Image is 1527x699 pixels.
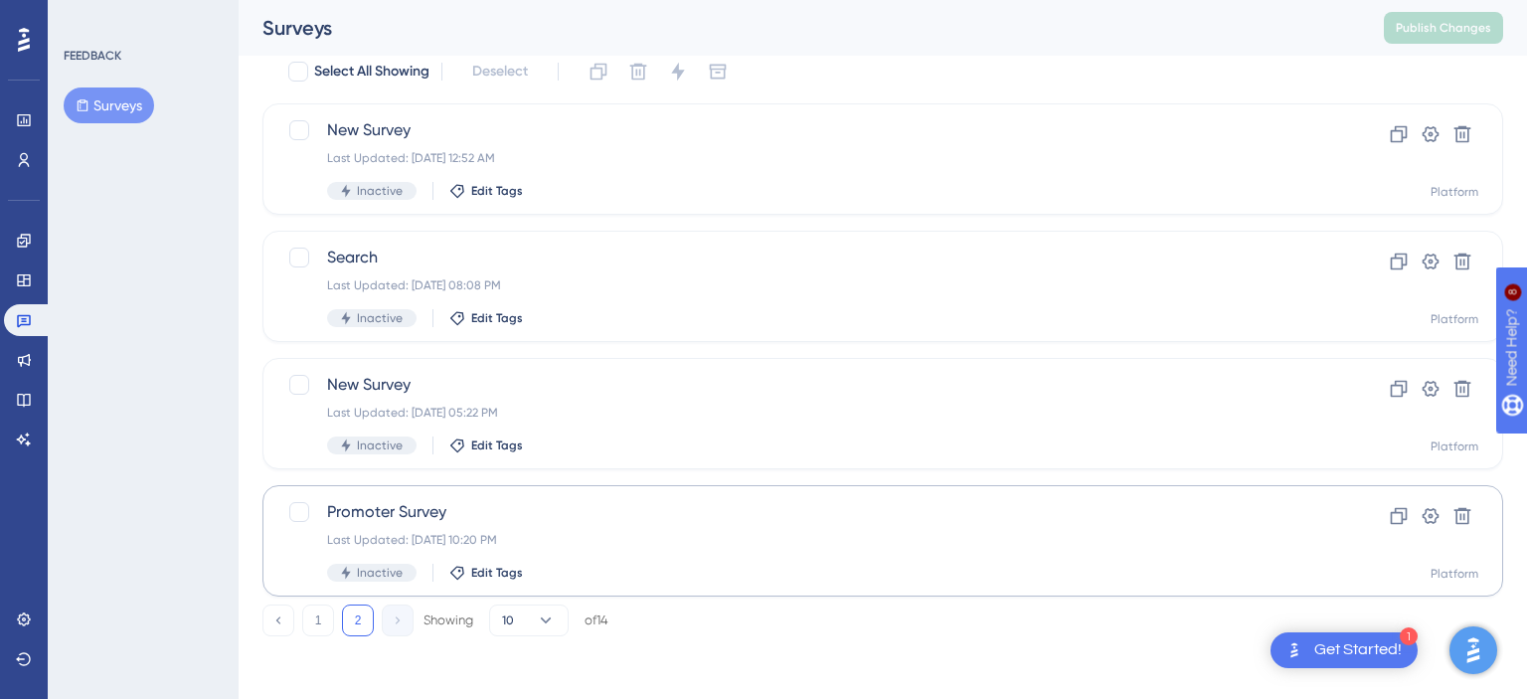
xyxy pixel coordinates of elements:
span: Publish Changes [1396,20,1491,36]
div: Platform [1431,311,1478,327]
div: Open Get Started! checklist, remaining modules: 1 [1271,632,1418,668]
iframe: UserGuiding AI Assistant Launcher [1443,620,1503,680]
div: 1 [1400,627,1418,645]
span: Inactive [357,183,403,199]
button: Edit Tags [449,437,523,453]
span: New Survey [327,373,1279,397]
span: 10 [502,612,514,628]
div: Showing [424,612,473,629]
span: Edit Tags [471,437,523,453]
span: Search [327,246,1279,269]
button: 10 [489,605,569,636]
span: Need Help? [47,5,124,29]
div: Last Updated: [DATE] 08:08 PM [327,277,1279,293]
div: Last Updated: [DATE] 05:22 PM [327,405,1279,421]
button: Edit Tags [449,183,523,199]
button: Surveys [64,87,154,123]
div: of 14 [585,612,608,629]
span: Edit Tags [471,310,523,326]
span: Inactive [357,310,403,326]
div: Last Updated: [DATE] 12:52 AM [327,150,1279,166]
span: Inactive [357,565,403,581]
img: launcher-image-alternative-text [1282,638,1306,662]
span: New Survey [327,118,1279,142]
button: Edit Tags [449,565,523,581]
div: Platform [1431,184,1478,200]
button: Edit Tags [449,310,523,326]
div: Surveys [262,14,1334,42]
div: 8 [138,10,144,26]
span: Edit Tags [471,183,523,199]
button: Publish Changes [1384,12,1503,44]
span: Inactive [357,437,403,453]
div: Last Updated: [DATE] 10:20 PM [327,532,1279,548]
span: Promoter Survey [327,500,1279,524]
button: Deselect [454,54,546,89]
span: Select All Showing [314,60,429,84]
div: Get Started! [1314,639,1402,661]
span: Deselect [472,60,528,84]
span: Edit Tags [471,565,523,581]
button: 2 [342,605,374,636]
div: FEEDBACK [64,48,121,64]
div: Platform [1431,566,1478,582]
div: Platform [1431,438,1478,454]
button: 1 [302,605,334,636]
